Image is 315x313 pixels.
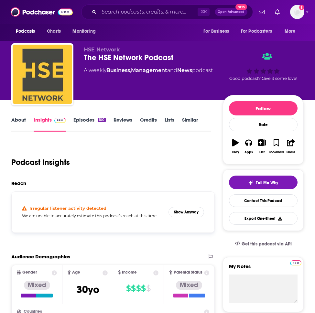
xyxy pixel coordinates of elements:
[248,180,253,185] img: tell me why sparkle
[81,5,253,19] div: Search podcasts, credits, & more...
[11,180,26,186] h2: Reach
[22,213,163,218] h5: We are unable to accurately estimate this podcast's reach at this time.
[230,236,297,252] a: Get this podcast via API
[287,150,295,154] div: Share
[269,150,284,154] div: Bookmark
[198,8,210,16] span: ⌘ K
[290,260,301,265] img: Podchaser Pro
[199,25,237,38] button: open menu
[229,135,242,158] button: Play
[218,10,244,14] span: Open Advanced
[223,47,304,87] div: Good podcast? Give it some love!
[11,6,73,18] img: Podchaser - Follow, Share and Rate Podcasts
[232,150,239,154] div: Play
[229,194,298,207] a: Contact This Podcast
[146,283,151,294] span: $
[203,27,229,36] span: For Business
[168,207,204,217] button: Show Anyway
[11,254,70,260] h2: Audience Demographics
[68,25,104,38] button: open menu
[126,283,131,294] span: $
[280,25,304,38] button: open menu
[244,150,253,154] div: Apps
[34,117,66,132] a: InsightsPodchaser Pro
[99,7,198,17] input: Search podcasts, credits, & more...
[182,117,198,132] a: Similar
[242,241,292,247] span: Get this podcast via API
[174,270,202,275] span: Parental Status
[22,270,37,275] span: Gender
[167,67,177,73] span: and
[255,135,268,158] button: List
[47,27,61,36] span: Charts
[131,67,167,73] a: Management
[114,117,132,132] a: Reviews
[165,117,174,132] a: Lists
[268,135,284,158] button: Bookmark
[272,6,282,17] a: Show notifications dropdown
[290,259,301,265] a: Pro website
[215,8,247,16] button: Open AdvancedNew
[299,5,304,10] svg: Add a profile image
[229,118,298,131] div: Rate
[16,27,35,36] span: Podcasts
[131,283,136,294] span: $
[72,270,80,275] span: Age
[54,118,66,123] img: Podchaser Pro
[136,283,141,294] span: $
[290,5,304,19] span: Logged in as HWrepandcomms
[229,176,298,189] button: tell me why sparkleTell Me Why
[141,283,146,294] span: $
[98,118,105,122] div: 100
[259,150,265,154] div: List
[84,47,120,53] span: HSE Network
[140,117,157,132] a: Credits
[29,206,106,211] h4: Irregular listener activity detected
[290,5,304,19] button: Show profile menu
[285,27,296,36] span: More
[13,45,72,104] img: The HSE Network Podcast
[177,67,192,73] a: News
[11,157,70,167] h1: Podcast Insights
[290,5,304,19] img: User Profile
[256,180,278,185] span: Tell Me Why
[237,25,281,38] button: open menu
[73,117,105,132] a: Episodes100
[43,25,65,38] a: Charts
[235,4,247,10] span: New
[72,27,95,36] span: Monitoring
[76,283,99,296] span: 30 yo
[106,67,130,73] a: Business
[130,67,131,73] span: ,
[11,25,43,38] button: open menu
[229,76,297,81] span: Good podcast? Give it some love!
[284,135,298,158] button: Share
[122,270,137,275] span: Income
[229,263,298,275] label: My Notes
[24,281,50,290] div: Mixed
[176,281,202,290] div: Mixed
[84,67,213,74] div: A weekly podcast
[11,117,26,132] a: About
[229,101,298,115] button: Follow
[241,27,272,36] span: For Podcasters
[242,135,255,158] button: Apps
[256,6,267,17] a: Show notifications dropdown
[229,212,298,225] button: Export One-Sheet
